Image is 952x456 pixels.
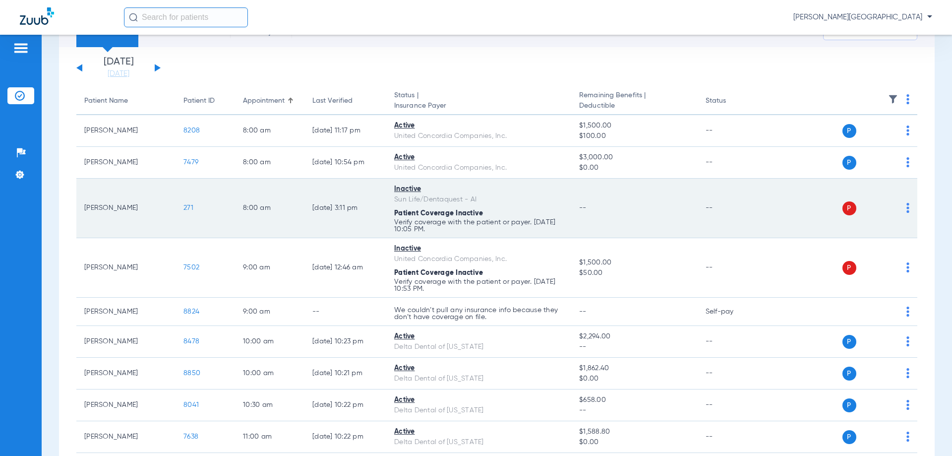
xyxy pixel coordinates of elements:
img: Search Icon [129,13,138,22]
td: [PERSON_NAME] [76,390,176,421]
td: [PERSON_NAME] [76,358,176,390]
div: Patient Name [84,96,128,106]
td: -- [698,390,765,421]
span: $0.00 [579,163,689,173]
div: Active [394,395,563,405]
th: Remaining Benefits | [571,87,697,115]
td: -- [304,298,386,326]
div: Active [394,363,563,374]
img: group-dot-blue.svg [906,307,909,317]
td: 10:30 AM [235,390,304,421]
span: P [842,201,856,215]
div: Last Verified [312,96,353,106]
div: Active [394,152,563,163]
td: [DATE] 12:46 AM [304,238,386,298]
td: -- [698,358,765,390]
td: 8:00 AM [235,179,304,238]
td: [PERSON_NAME] [76,298,176,326]
td: [PERSON_NAME] [76,421,176,453]
div: Delta Dental of [US_STATE] [394,342,563,352]
p: Verify coverage with the patient or payer. [DATE] 10:53 PM. [394,278,563,292]
td: 8:00 AM [235,147,304,179]
span: 7502 [183,264,199,271]
span: $0.00 [579,437,689,448]
span: [PERSON_NAME][GEOGRAPHIC_DATA] [793,12,932,22]
td: [PERSON_NAME] [76,238,176,298]
td: [PERSON_NAME] [76,179,176,238]
div: United Concordia Companies, Inc. [394,254,563,264]
span: Insurance Payer [394,101,563,111]
td: 10:00 AM [235,326,304,358]
span: $1,862.40 [579,363,689,374]
td: [PERSON_NAME] [76,115,176,147]
span: P [842,124,856,138]
span: -- [579,342,689,352]
div: Last Verified [312,96,378,106]
iframe: Chat Widget [902,408,952,456]
div: Appointment [243,96,285,106]
div: Active [394,427,563,437]
span: Deductible [579,101,689,111]
img: Zuub Logo [20,7,54,25]
span: P [842,398,856,412]
span: $2,294.00 [579,331,689,342]
td: [DATE] 10:54 PM [304,147,386,179]
input: Search for patients [124,7,248,27]
div: United Concordia Companies, Inc. [394,131,563,141]
img: group-dot-blue.svg [906,368,909,378]
span: -- [579,204,587,211]
span: P [842,156,856,170]
div: Sun Life/Dentaquest - AI [394,195,563,205]
span: 8478 [183,338,199,345]
img: group-dot-blue.svg [906,157,909,167]
span: $3,000.00 [579,152,689,163]
a: [DATE] [89,69,148,79]
span: -- [579,405,689,416]
th: Status [698,87,765,115]
span: 7479 [183,159,198,166]
div: Inactive [394,244,563,254]
td: [DATE] 11:17 PM [304,115,386,147]
span: 271 [183,204,193,211]
td: 9:00 AM [235,298,304,326]
div: Delta Dental of [US_STATE] [394,437,563,448]
div: Patient ID [183,96,227,106]
img: group-dot-blue.svg [906,336,909,346]
span: $1,500.00 [579,121,689,131]
td: [DATE] 10:21 PM [304,358,386,390]
span: 7638 [183,433,198,440]
td: 10:00 AM [235,358,304,390]
td: 11:00 AM [235,421,304,453]
div: Active [394,331,563,342]
li: [DATE] [89,57,148,79]
span: 8208 [183,127,200,134]
td: -- [698,421,765,453]
td: 9:00 AM [235,238,304,298]
span: Patient Coverage Inactive [394,210,483,217]
span: $1,500.00 [579,258,689,268]
span: Patient Coverage Inactive [394,269,483,276]
td: -- [698,179,765,238]
td: -- [698,238,765,298]
div: Patient ID [183,96,215,106]
div: Patient Name [84,96,168,106]
img: filter.svg [888,94,898,104]
td: Self-pay [698,298,765,326]
img: group-dot-blue.svg [906,262,909,272]
td: 8:00 AM [235,115,304,147]
p: We couldn’t pull any insurance info because they don’t have coverage on file. [394,307,563,321]
span: 8824 [183,308,199,315]
p: Verify coverage with the patient or payer. [DATE] 10:05 PM. [394,219,563,233]
div: Appointment [243,96,297,106]
div: United Concordia Companies, Inc. [394,163,563,173]
span: P [842,430,856,444]
div: Delta Dental of [US_STATE] [394,405,563,416]
img: hamburger-icon [13,42,29,54]
span: P [842,261,856,275]
span: $1,588.80 [579,427,689,437]
td: [DATE] 10:22 PM [304,390,386,421]
img: group-dot-blue.svg [906,126,909,135]
span: $658.00 [579,395,689,405]
td: -- [698,326,765,358]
